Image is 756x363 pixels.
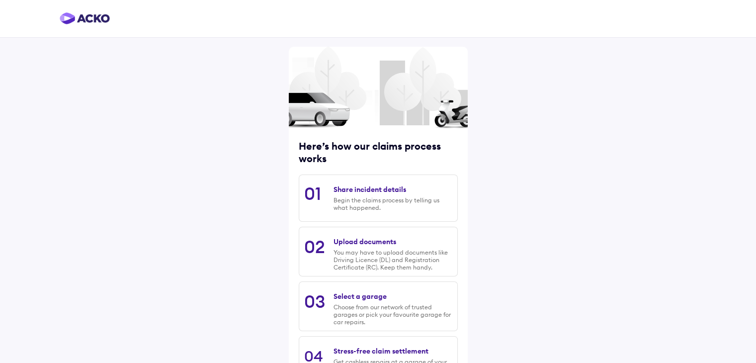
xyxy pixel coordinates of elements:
div: 02 [304,236,325,258]
div: You may have to upload documents like Driving Licence (DL) and Registration Certificate (RC). Kee... [334,249,452,271]
img: horizontal-gradient.png [60,12,110,24]
img: car and scooter [289,91,468,129]
div: Begin the claims process by telling us what happened. [334,196,452,211]
div: Upload documents [334,237,396,246]
div: Choose from our network of trusted garages or pick your favourite garage for car repairs. [334,303,452,326]
div: Share incident details [334,185,406,194]
div: 03 [304,290,325,312]
div: Stress-free claim settlement [334,347,428,356]
img: trees [289,16,468,156]
div: Select a garage [334,292,387,301]
div: 01 [304,182,321,204]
